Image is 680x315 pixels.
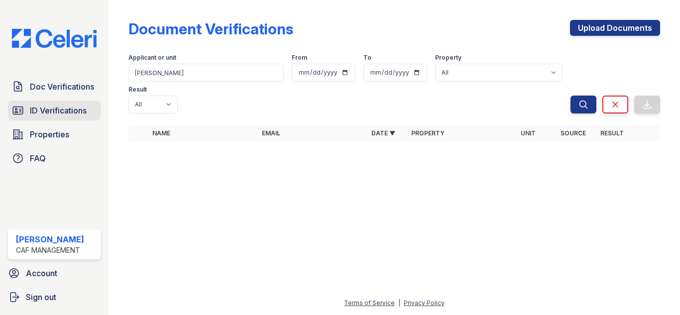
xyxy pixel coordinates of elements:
[30,152,46,164] span: FAQ
[600,129,624,137] a: Result
[570,20,660,36] a: Upload Documents
[292,54,307,62] label: From
[521,129,536,137] a: Unit
[363,54,371,62] label: To
[4,287,105,307] a: Sign out
[262,129,280,137] a: Email
[344,299,395,307] a: Terms of Service
[128,64,284,82] input: Search by name, email, or unit number
[16,245,84,255] div: CAF Management
[4,263,105,283] a: Account
[8,124,101,144] a: Properties
[371,129,395,137] a: Date ▼
[128,86,147,94] label: Result
[8,77,101,97] a: Doc Verifications
[128,20,293,38] div: Document Verifications
[4,29,105,48] img: CE_Logo_Blue-a8612792a0a2168367f1c8372b55b34899dd931a85d93a1a3d3e32e68fde9ad4.png
[30,81,94,93] span: Doc Verifications
[435,54,461,62] label: Property
[404,299,445,307] a: Privacy Policy
[128,54,176,62] label: Applicant or unit
[561,129,586,137] a: Source
[30,105,87,116] span: ID Verifications
[398,299,400,307] div: |
[8,148,101,168] a: FAQ
[8,101,101,120] a: ID Verifications
[26,291,56,303] span: Sign out
[30,128,69,140] span: Properties
[26,267,57,279] span: Account
[152,129,170,137] a: Name
[16,233,84,245] div: [PERSON_NAME]
[411,129,445,137] a: Property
